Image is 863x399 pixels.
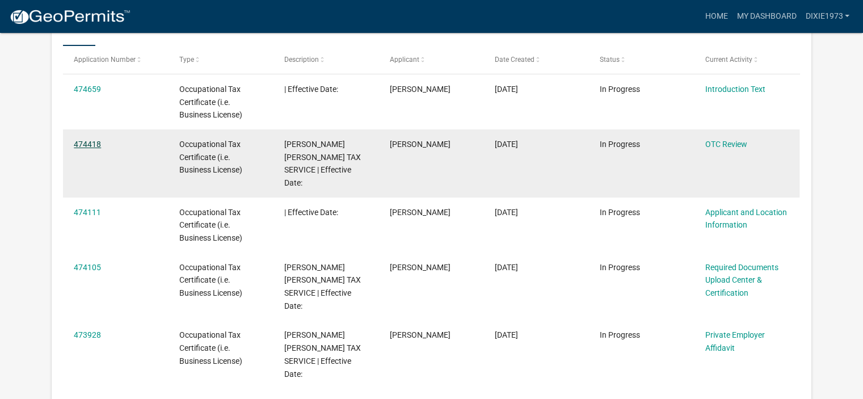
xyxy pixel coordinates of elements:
[495,330,518,339] span: 09/04/2025
[284,85,338,94] span: | Effective Date:
[600,330,640,339] span: In Progress
[694,46,799,73] datatable-header-cell: Current Activity
[700,6,732,27] a: Home
[179,263,242,298] span: Occupational Tax Certificate (i.e. Business License)
[390,56,419,64] span: Applicant
[378,46,483,73] datatable-header-cell: Applicant
[179,85,242,120] span: Occupational Tax Certificate (i.e. Business License)
[589,46,694,73] datatable-header-cell: Status
[74,330,101,339] a: 473928
[74,140,101,149] a: 474418
[284,208,338,217] span: | Effective Date:
[495,140,518,149] span: 09/05/2025
[600,85,640,94] span: In Progress
[74,56,136,64] span: Application Number
[600,208,640,217] span: In Progress
[495,263,518,272] span: 09/05/2025
[495,85,518,94] span: 09/06/2025
[705,85,765,94] a: Introduction Text
[284,330,361,378] span: JACKSON HEWITT TAX SERVICE | Effective Date:
[390,263,451,272] span: JOYCE VASSILLION
[390,85,451,94] span: JOYCE VASSILLION
[284,140,361,187] span: JACKSON HEWITT TAX SERVICE | Effective Date:
[390,140,451,149] span: JOYCE VASSILLION
[705,263,778,298] a: Required Documents Upload Center & Certification
[705,56,752,64] span: Current Activity
[63,46,168,73] datatable-header-cell: Application Number
[732,6,801,27] a: My Dashboard
[705,140,747,149] a: OTC Review
[74,85,101,94] a: 474659
[600,56,620,64] span: Status
[74,208,101,217] a: 474111
[495,56,534,64] span: Date Created
[179,56,194,64] span: Type
[390,208,451,217] span: JOYCE VASSILLION
[801,6,854,27] a: DIXIE1973
[705,330,765,352] a: Private Employer Affidavit
[705,208,787,230] a: Applicant and Location Information
[600,140,640,149] span: In Progress
[74,263,101,272] a: 474105
[495,208,518,217] span: 09/05/2025
[179,330,242,366] span: Occupational Tax Certificate (i.e. Business License)
[484,46,589,73] datatable-header-cell: Date Created
[284,56,319,64] span: Description
[179,140,242,175] span: Occupational Tax Certificate (i.e. Business License)
[284,263,361,310] span: JACKSON HEWITT TAX SERVICE | Effective Date:
[600,263,640,272] span: In Progress
[390,330,451,339] span: JOYCE VASSILLION
[273,46,378,73] datatable-header-cell: Description
[179,208,242,243] span: Occupational Tax Certificate (i.e. Business License)
[168,46,273,73] datatable-header-cell: Type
